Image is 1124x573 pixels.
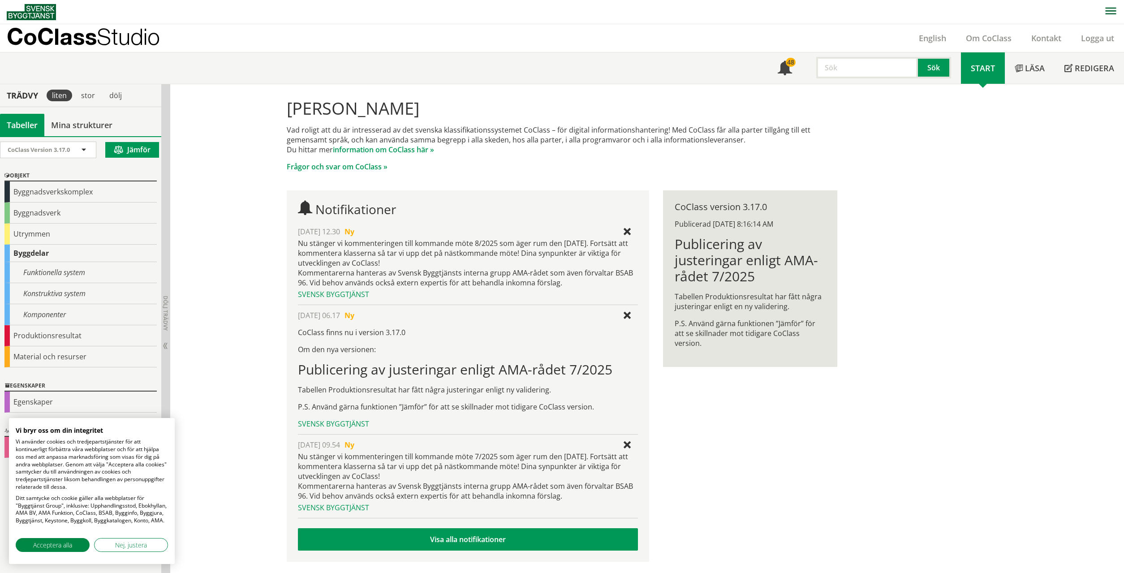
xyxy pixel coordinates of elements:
p: Vad roligt att du är intresserad av det svenska klassifikationssystemet CoClass – för digital inf... [287,125,837,155]
a: Visa alla notifikationer [298,528,638,551]
p: CoClass [7,31,160,42]
button: Jämför [105,142,159,158]
span: Läsa [1025,63,1045,73]
h1: Publicering av justeringar enligt AMA-rådet 7/2025 [675,236,826,284]
a: Start [961,52,1005,84]
div: Egenskaper [4,392,157,413]
a: CoClassStudio [7,24,179,52]
p: Ditt samtycke och cookie gäller alla webbplatser för "Byggtjänst Group", inklusive: Upphandlingss... [16,495,168,525]
div: Egenskaper [4,381,157,392]
div: Svensk Byggtjänst [298,503,638,513]
div: CoClass version 3.17.0 [675,202,826,212]
div: Byggnadsverkskomplex [4,181,157,202]
div: Funktionella system [4,262,157,283]
a: Mina strukturer [44,114,119,136]
span: [DATE] 09.54 [298,440,340,450]
input: Sök [816,57,918,78]
button: Sök [918,57,951,78]
span: [DATE] 06.17 [298,310,340,320]
span: Start [971,63,995,73]
a: English [909,33,956,43]
div: Byggdelar [4,245,157,262]
img: Svensk Byggtjänst [7,4,56,20]
span: Redigera [1075,63,1114,73]
p: Tabellen Produktionsresultat har fått några justeringar enligt ny validering. [298,385,638,395]
span: Notifikationer [778,62,792,76]
span: Dölj trädvy [162,296,169,331]
p: CoClass finns nu i version 3.17.0 [298,327,638,337]
div: Svensk Byggtjänst [298,289,638,299]
p: P.S. Använd gärna funktionen ”Jämför” för att se skillnader mot tidigare CoClass version. [675,319,826,348]
div: Svensk Byggtjänst [298,419,638,429]
div: Aktiviteter [4,426,157,437]
p: P.S. Använd gärna funktionen ”Jämför” för att se skillnader mot tidigare CoClass version. [298,402,638,412]
p: Tabellen Produktionsresultat har fått några justeringar enligt en ny validering. [675,292,826,311]
div: 48 [786,58,796,67]
div: Aktiviteter [4,437,157,458]
span: Notifikationer [315,201,396,218]
h1: [PERSON_NAME] [287,98,837,118]
a: Frågor och svar om CoClass » [287,162,388,172]
a: Läsa [1005,52,1055,84]
button: Justera cookie preferenser [94,538,168,552]
span: Acceptera alla [33,540,72,550]
div: Nu stänger vi kommenteringen till kommande möte 7/2025 som äger rum den [DATE]. Fortsätt att komm... [298,452,638,501]
div: Material och resurser [4,346,157,367]
span: Ny [345,440,354,450]
div: stor [76,90,100,101]
div: Konstruktiva system [4,283,157,304]
p: Om den nya versionen: [298,345,638,354]
div: Nu stänger vi kommenteringen till kommande möte 8/2025 som äger rum den [DATE]. Fortsätt att komm... [298,238,638,288]
a: Kontakt [1021,33,1071,43]
a: Redigera [1055,52,1124,84]
div: Trädvy [2,90,43,100]
a: 48 [768,52,802,84]
p: Vi använder cookies och tredjepartstjänster för att kontinuerligt förbättra våra webbplatser och ... [16,438,168,491]
a: information om CoClass här » [333,145,434,155]
button: Acceptera alla cookies [16,538,90,552]
span: Ny [345,310,354,320]
div: Utrymmen [4,224,157,245]
div: liten [47,90,72,101]
div: dölj [104,90,127,101]
div: Publicerad [DATE] 8:16:14 AM [675,219,826,229]
a: Om CoClass [956,33,1021,43]
a: Logga ut [1071,33,1124,43]
div: Objekt [4,171,157,181]
div: Komponenter [4,304,157,325]
div: Produktionsresultat [4,325,157,346]
span: CoClass Version 3.17.0 [8,146,70,154]
span: Nej, justera [115,540,147,550]
span: Ny [345,227,354,237]
span: [DATE] 12.30 [298,227,340,237]
h1: Publicering av justeringar enligt AMA-rådet 7/2025 [298,362,638,378]
div: Byggnadsverk [4,202,157,224]
span: Studio [97,23,160,50]
h2: Vi bryr oss om din integritet [16,427,168,435]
